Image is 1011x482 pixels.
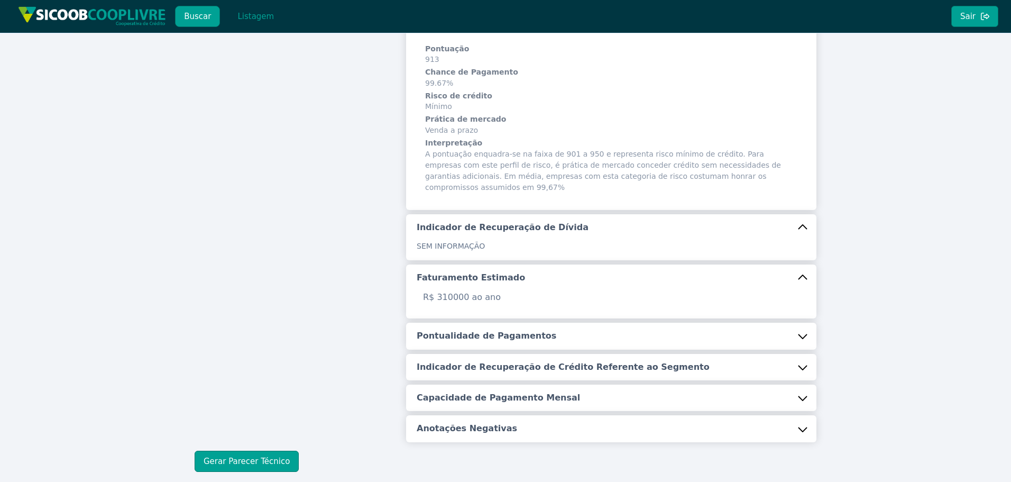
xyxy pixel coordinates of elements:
h6: Chance de Pagamento [425,67,797,78]
span: SEM INFORMAÇÃO [417,242,485,250]
h6: Interpretação [425,138,797,149]
h5: Pontualidade de Pagamentos [417,330,556,342]
h5: Indicador de Recuperação de Dívida [417,222,589,233]
button: Buscar [175,6,220,27]
h5: Faturamento Estimado [417,272,525,284]
h5: Anotações Negativas [417,423,517,434]
span: Mínimo [425,91,797,113]
button: Faturamento Estimado [406,265,816,291]
button: Listagem [228,6,283,27]
button: Indicador de Recuperação de Crédito Referente ao Segmento [406,354,816,380]
h5: Indicador de Recuperação de Crédito Referente ao Segmento [417,361,710,373]
button: Capacidade de Pagamento Mensal [406,385,816,411]
h6: Prática de mercado [425,114,797,125]
button: Sair [951,6,998,27]
button: Gerar Parecer Técnico [195,451,299,472]
h6: Risco de crédito [425,91,797,102]
button: Pontualidade de Pagamentos [406,323,816,349]
h6: Pontuação [425,44,797,54]
h5: Capacidade de Pagamento Mensal [417,392,580,404]
span: Venda a prazo [425,114,797,136]
span: A pontuação enquadra-se na faixa de 901 a 950 e representa risco mínimo de crédito. Para empresas... [425,138,797,193]
span: 913 [425,44,797,66]
img: img/sicoob_cooplivre.png [18,6,166,26]
button: Indicador de Recuperação de Dívida [406,214,816,241]
span: 99.67% [425,67,797,89]
button: Anotações Negativas [406,415,816,442]
p: R$ 310000 ao ano [417,291,806,304]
